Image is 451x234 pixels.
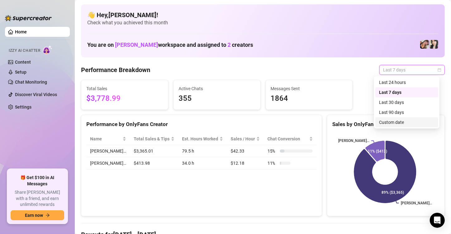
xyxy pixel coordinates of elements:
span: [PERSON_NAME] [115,41,158,48]
div: Last 90 days [379,109,434,116]
a: Content [15,60,31,65]
span: 1864 [271,93,348,105]
td: $3,365.01 [130,145,178,157]
td: $413.98 [130,157,178,169]
a: Home [15,29,27,34]
th: Total Sales & Tips [130,133,178,145]
div: Last 90 days [375,107,438,117]
td: $42.33 [227,145,264,157]
span: Chat Conversion [267,135,308,142]
a: Chat Monitoring [15,80,47,85]
span: Earn now [25,213,43,218]
th: Name [86,133,130,145]
span: Share [PERSON_NAME] with a friend, and earn unlimited rewards [11,189,64,208]
div: Est. Hours Worked [182,135,218,142]
div: Last 30 days [379,99,434,106]
span: 2 [228,41,231,48]
td: $12.18 [227,157,264,169]
div: Last 24 hours [375,77,438,87]
td: [PERSON_NAME]… [86,145,130,157]
h4: Performance Breakdown [81,66,150,74]
th: Sales / Hour [227,133,264,145]
div: Custom date [375,117,438,127]
a: Settings [15,105,31,110]
div: Last 7 days [379,89,434,96]
div: Performance by OnlyFans Creator [86,120,317,129]
span: Total Sales [86,85,163,92]
span: Active Chats [179,85,255,92]
img: logo-BBDzfeDw.svg [5,15,52,21]
img: Christina [420,40,429,49]
span: calendar [438,68,441,72]
span: Izzy AI Chatter [9,48,40,54]
div: Custom date [379,119,434,126]
span: 15 % [267,148,277,154]
h4: 👋 Hey, [PERSON_NAME] ! [87,11,439,19]
div: Open Intercom Messenger [430,213,445,228]
span: Name [90,135,121,142]
span: Total Sales & Tips [134,135,170,142]
button: Earn nowarrow-right [11,210,64,220]
img: Christina [429,40,438,49]
td: 79.5 h [178,145,227,157]
div: Last 30 days [375,97,438,107]
a: Discover Viral Videos [15,92,57,97]
span: arrow-right [46,213,50,217]
img: AI Chatter [43,45,52,54]
text: [PERSON_NAME]… [401,201,432,205]
a: Setup [15,70,26,75]
span: Sales / Hour [231,135,255,142]
th: Chat Conversion [264,133,316,145]
span: 11 % [267,160,277,167]
span: $3,778.99 [86,93,163,105]
div: Last 24 hours [379,79,434,86]
td: [PERSON_NAME]… [86,157,130,169]
span: Last 7 days [383,65,441,75]
span: 355 [179,93,255,105]
div: Sales by OnlyFans Creator [332,120,439,129]
span: Messages Sent [271,85,348,92]
h1: You are on workspace and assigned to creators [87,41,253,48]
text: [PERSON_NAME]… [338,139,369,143]
td: 34.0 h [178,157,227,169]
span: Check what you achieved this month [87,19,439,26]
div: Last 7 days [375,87,438,97]
span: 🎁 Get $100 in AI Messages [11,175,64,187]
